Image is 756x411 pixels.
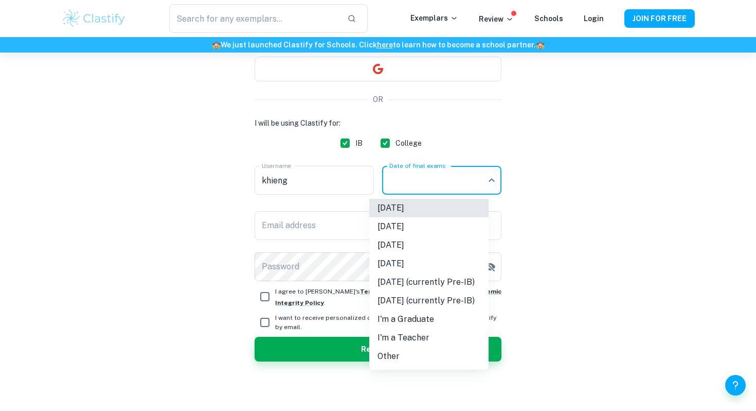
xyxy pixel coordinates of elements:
li: [DATE] [369,254,489,273]
li: [DATE] (currently Pre-IB) [369,273,489,292]
li: [DATE] (currently Pre-IB) [369,292,489,310]
li: Other [369,347,489,366]
li: [DATE] [369,236,489,254]
li: I'm a Teacher [369,329,489,347]
li: I'm a Graduate [369,310,489,329]
li: [DATE] [369,217,489,236]
li: [DATE] [369,199,489,217]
